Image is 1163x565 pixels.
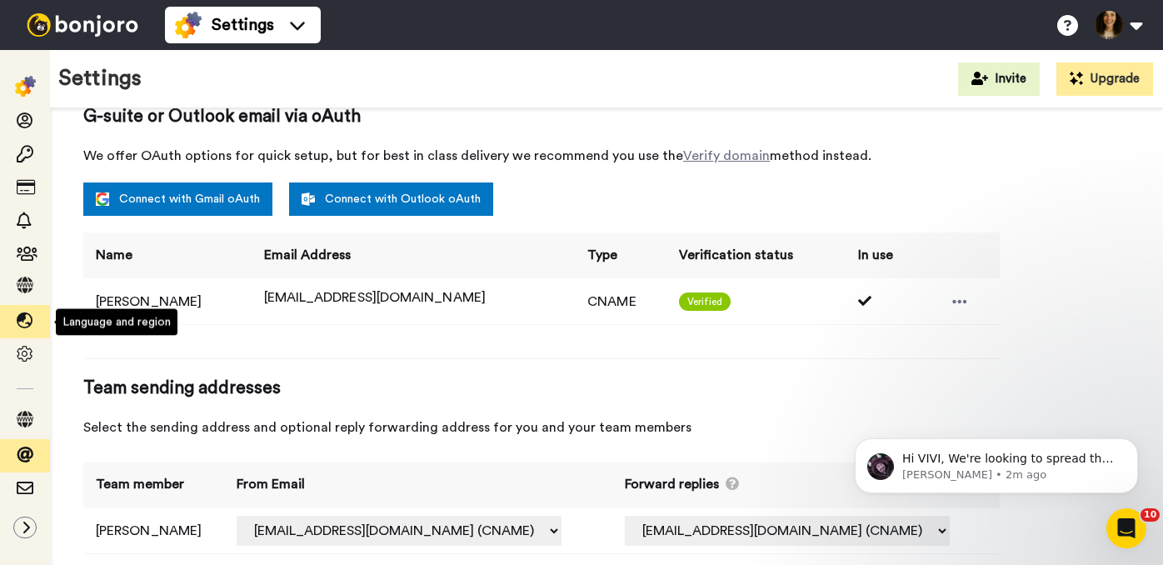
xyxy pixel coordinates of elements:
span: [EMAIL_ADDRESS][DOMAIN_NAME] [264,291,486,304]
span: Language and region [62,317,171,328]
i: Used 2 times [858,294,875,307]
th: Email Address [252,232,576,278]
iframe: Intercom notifications message [830,403,1163,520]
img: outlook-white.svg [302,192,315,206]
span: Settings [212,13,274,37]
button: Upgrade [1056,62,1153,96]
td: [PERSON_NAME] [83,508,224,554]
img: bj-logo-header-white.svg [20,13,145,37]
span: We offer OAuth options for quick setup, but for best in class delivery we recommend you use the m... [83,146,1000,166]
th: Verification status [666,232,846,278]
span: G-suite or Outlook email via oAuth [83,104,1000,129]
a: Verify domain [683,149,770,162]
span: Forward replies [625,475,719,494]
span: Verified [679,292,731,311]
th: Team member [83,462,224,508]
span: 10 [1141,508,1160,522]
th: In use [846,232,918,278]
th: Type [575,232,666,278]
td: CNAME [575,278,666,324]
th: From Email [224,462,611,508]
a: Connect with Gmail oAuth [83,182,272,216]
button: Invite [958,62,1040,96]
h1: Settings [58,67,142,91]
th: Name [83,232,252,278]
span: Team sending addresses [83,376,1000,401]
img: settings-colored.svg [15,76,36,97]
td: [PERSON_NAME] [83,278,252,324]
img: settings-colored.svg [175,12,202,38]
a: Connect with Outlook oAuth [289,182,493,216]
iframe: Intercom live chat [1106,508,1146,548]
img: google.svg [96,192,109,206]
span: Select the sending address and optional reply forwarding address for you and your team members [83,417,1000,437]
